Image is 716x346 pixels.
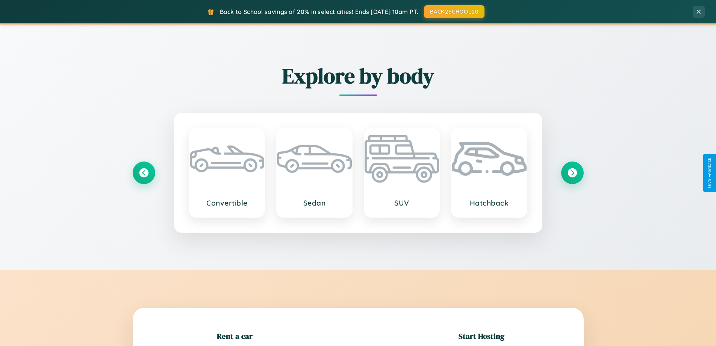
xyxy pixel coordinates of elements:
h3: Convertible [197,198,257,207]
h2: Start Hosting [459,331,504,341]
h2: Rent a car [217,331,253,341]
h3: SUV [372,198,432,207]
button: BACK2SCHOOL20 [424,5,484,18]
h3: Hatchback [459,198,519,207]
span: Back to School savings of 20% in select cities! Ends [DATE] 10am PT. [220,8,418,15]
h2: Explore by body [133,61,584,90]
h3: Sedan [285,198,344,207]
div: Give Feedback [707,158,712,188]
